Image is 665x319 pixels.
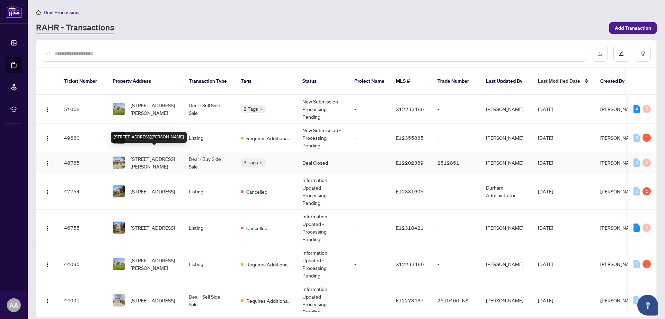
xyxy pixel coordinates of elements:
th: Project Name [349,68,390,95]
button: edit [613,46,629,62]
td: [PERSON_NAME] [480,124,532,152]
td: - [432,124,480,152]
td: - [349,210,390,246]
span: 3 Tags [243,158,258,166]
button: Add Transaction [609,22,657,34]
button: Logo [42,258,53,270]
td: [PERSON_NAME] [480,210,532,246]
button: Logo [42,103,53,115]
button: Logo [42,222,53,233]
td: Information Updated - Processing Pending [297,246,349,282]
span: [STREET_ADDRESS][PERSON_NAME] [131,256,178,272]
img: Logo [45,161,50,166]
div: 0 [642,158,651,167]
span: AA [9,300,18,310]
td: Deal - Sell Side Sale [183,95,235,124]
td: New Submission - Processing Pending [297,124,349,152]
button: Open asap [637,295,658,316]
td: - [349,246,390,282]
span: X12233486 [396,106,424,112]
td: 2512851 [432,152,480,173]
span: [PERSON_NAME] [600,106,638,112]
span: [DATE] [538,225,553,231]
img: Logo [45,262,50,267]
div: 0 [642,224,651,232]
span: edit [619,51,624,56]
span: [STREET_ADDRESS] [131,297,175,304]
button: Logo [42,186,53,197]
th: Trade Number [432,68,480,95]
div: 4 [633,105,640,113]
span: [PERSON_NAME] [600,297,638,303]
th: Status [297,68,349,95]
span: E12318421 [396,225,424,231]
td: Durham Administrator [480,173,532,210]
div: 0 [633,187,640,195]
td: - [432,246,480,282]
td: 44091 [59,282,107,319]
td: Listing [183,124,235,152]
th: MLS # [390,68,432,95]
td: [PERSON_NAME] [480,246,532,282]
th: Last Modified Date [532,68,595,95]
td: 47754 [59,173,107,210]
span: [PERSON_NAME] [600,159,638,166]
div: 0 [642,105,651,113]
img: Logo [45,226,50,231]
div: 1 [633,224,640,232]
img: thumbnail-img [113,294,125,306]
span: E12273467 [396,297,424,303]
div: 0 [633,260,640,268]
span: home [36,10,41,15]
td: [PERSON_NAME] [480,282,532,319]
span: down [259,161,263,164]
span: [DATE] [538,297,553,303]
img: logo [6,5,22,18]
button: Logo [42,132,53,143]
th: Ticket Number [59,68,107,95]
td: 2510400- NS [432,282,480,319]
span: Cancelled [246,188,267,195]
span: Deal Processing [44,9,79,16]
th: Tags [235,68,297,95]
td: - [349,282,390,319]
div: 1 [642,260,651,268]
span: [DATE] [538,159,553,166]
td: 48785 [59,152,107,173]
td: - [432,95,480,124]
span: filter [640,51,645,56]
img: Logo [45,189,50,195]
td: [PERSON_NAME] [480,152,532,173]
td: - [349,124,390,152]
a: RAHR - Transactions [36,22,114,34]
th: Last Updated By [480,68,532,95]
span: [STREET_ADDRESS] [131,188,175,195]
img: Logo [45,298,50,304]
img: thumbnail-img [113,222,125,234]
td: Information Updated - Processing Pending [297,282,349,319]
span: [PERSON_NAME] [600,225,638,231]
td: Listing [183,246,235,282]
div: 0 [633,134,640,142]
span: down [259,107,263,111]
td: New Submission - Processing Pending [297,95,349,124]
button: Logo [42,157,53,168]
img: thumbnail-img [113,103,125,115]
td: 44095 [59,246,107,282]
div: 1 [642,134,651,142]
div: 0 [633,158,640,167]
div: 0 [633,296,640,304]
span: [STREET_ADDRESS][PERSON_NAME] [131,101,178,117]
td: 49660 [59,124,107,152]
span: Cancelled [246,224,267,232]
div: [STREET_ADDRESS][PERSON_NAME] [111,132,187,143]
span: X12233486 [396,261,424,267]
td: Deal - Sell Side Sale [183,282,235,319]
td: - [349,152,390,173]
td: - [349,173,390,210]
button: filter [635,46,651,62]
span: Requires Additional Docs [246,134,291,142]
span: E12331605 [396,188,424,194]
span: [DATE] [538,135,553,141]
td: - [349,95,390,124]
